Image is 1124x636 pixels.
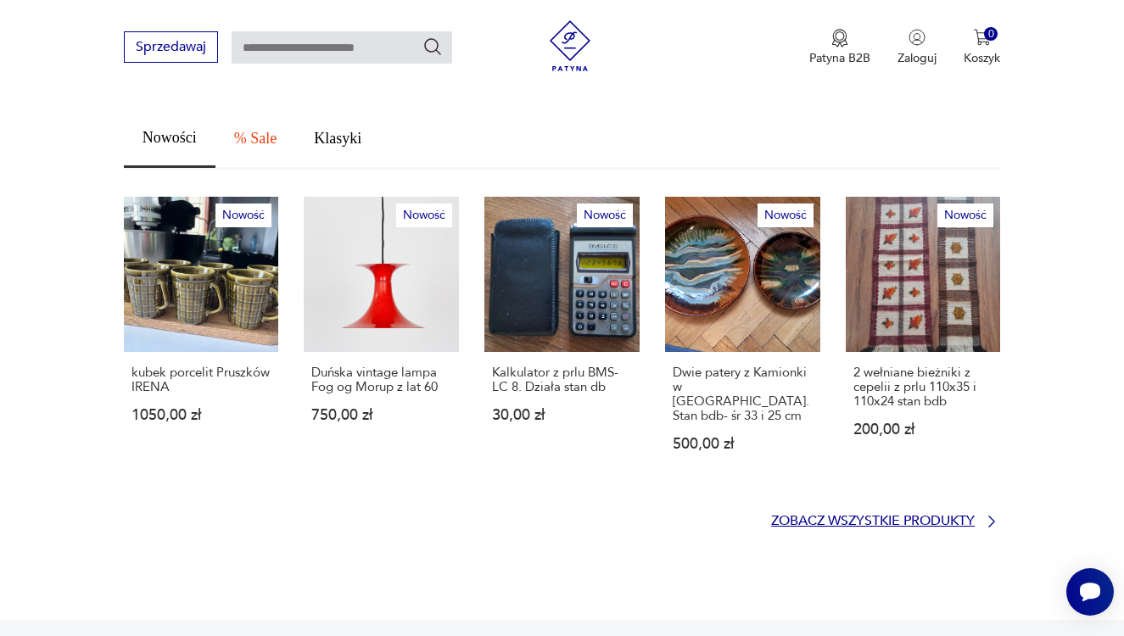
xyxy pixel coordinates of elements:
[964,29,1000,66] button: 0Koszyk
[974,29,991,46] img: Ikona koszyka
[311,408,451,422] p: 750,00 zł
[124,42,218,54] a: Sprzedawaj
[131,365,271,394] p: kubek porcelit Pruszków IRENA
[143,130,197,145] span: Nowości
[853,365,993,409] p: 2 wełniane bieżniki z cepelii z prlu 110x35 i 110x24 stan bdb
[234,131,277,146] span: % Sale
[545,20,596,71] img: Patyna - sklep z meblami i dekoracjami vintage
[964,50,1000,66] p: Koszyk
[771,513,1000,530] a: Zobacz wszystkie produkty
[853,422,993,437] p: 200,00 zł
[492,365,632,394] p: Kalkulator z prlu BMS-LC 8. Działa stan db
[665,197,820,484] a: NowośćDwie patery z Kamionki w Łysej Górze. Stan bdb- śr 33 i 25 cmDwie patery z Kamionki w [GEOG...
[673,365,813,423] p: Dwie patery z Kamionki w [GEOGRAPHIC_DATA]. Stan bdb- śr 33 i 25 cm
[984,27,998,42] div: 0
[1066,568,1114,616] iframe: Smartsupp widget button
[311,365,451,394] p: Duńska vintage lampa Fog og Morup z lat 60
[909,29,925,46] img: Ikonka użytkownika
[898,50,937,66] p: Zaloguj
[809,29,870,66] button: Patyna B2B
[846,197,1001,484] a: Nowość2 wełniane bieżniki z cepelii z prlu 110x35 i 110x24 stan bdb2 wełniane bieżniki z cepelii ...
[422,36,443,57] button: Szukaj
[304,197,459,484] a: NowośćDuńska vintage lampa Fog og Morup z lat 60Duńska vintage lampa Fog og Morup z lat 60750,00 zł
[809,50,870,66] p: Patyna B2B
[484,197,640,484] a: NowośćKalkulator z prlu BMS-LC 8. Działa stan dbKalkulator z prlu BMS-LC 8. Działa stan db30,00 zł
[124,31,218,63] button: Sprzedawaj
[831,29,848,47] img: Ikona medalu
[124,197,279,484] a: Nowośćkubek porcelit Pruszków IRENAkubek porcelit Pruszków IRENA1050,00 zł
[492,408,632,422] p: 30,00 zł
[809,29,870,66] a: Ikona medaluPatyna B2B
[314,131,361,146] span: Klasyki
[673,437,813,451] p: 500,00 zł
[771,516,975,527] p: Zobacz wszystkie produkty
[898,29,937,66] button: Zaloguj
[131,408,271,422] p: 1050,00 zł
